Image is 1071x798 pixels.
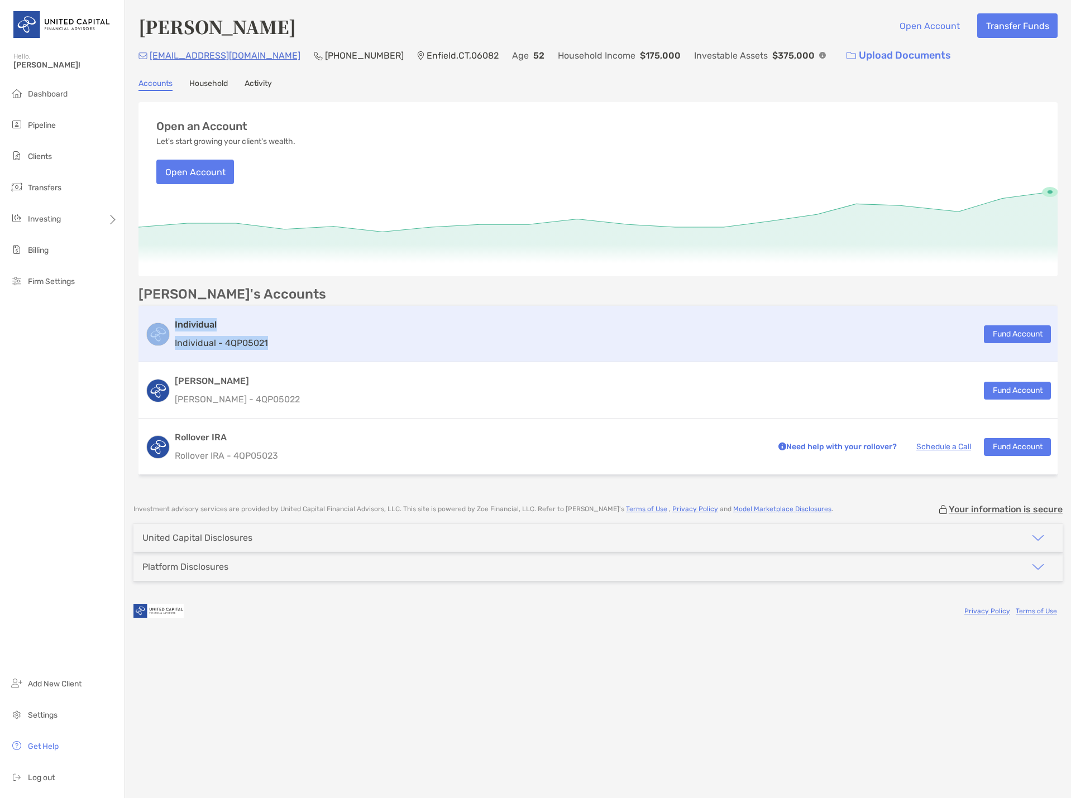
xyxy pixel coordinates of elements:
img: billing icon [10,243,23,256]
p: [PERSON_NAME]'s Accounts [138,287,326,301]
p: Your information is secure [949,504,1063,515]
span: Billing [28,246,49,255]
p: Individual - 4QP05021 [175,336,268,350]
p: Household Income [558,49,635,63]
p: Investment advisory services are provided by United Capital Financial Advisors, LLC . This site i... [133,505,833,513]
img: button icon [847,52,856,60]
img: logo account [147,436,169,458]
span: [PERSON_NAME]! [13,60,118,70]
a: Schedule a Call [916,442,971,451]
a: Household [189,79,228,91]
h3: Open an Account [156,120,247,133]
img: Email Icon [138,52,147,59]
img: icon arrow [1031,531,1045,545]
span: Get Help [28,742,59,751]
img: United Capital Logo [13,4,111,45]
span: Investing [28,214,61,224]
img: Phone Icon [314,51,323,60]
div: Platform Disclosures [142,561,228,572]
span: Add New Client [28,679,82,689]
p: Rollover IRA - 4QP05023 [175,449,763,463]
a: Upload Documents [839,44,958,68]
p: Need help with your rollover? [776,440,897,454]
img: transfers icon [10,180,23,194]
img: clients icon [10,149,23,162]
button: Open Account [156,160,234,184]
p: Enfield , CT , 06082 [427,49,499,63]
a: Model Marketplace Disclosures [733,505,831,513]
img: investing icon [10,211,23,225]
h3: Individual [175,318,268,331]
img: logout icon [10,770,23,783]
span: Clients [28,152,52,161]
button: Fund Account [984,325,1051,343]
a: Privacy Policy [672,505,718,513]
span: Pipeline [28,121,56,130]
p: [EMAIL_ADDRESS][DOMAIN_NAME] [150,49,300,63]
button: Transfer Funds [977,13,1058,38]
p: [PERSON_NAME] - 4QP05022 [175,392,300,406]
a: Terms of Use [626,505,667,513]
img: add_new_client icon [10,676,23,690]
h3: [PERSON_NAME] [175,374,300,388]
a: Accounts [138,79,173,91]
img: icon arrow [1031,560,1045,574]
img: settings icon [10,708,23,721]
span: Log out [28,773,55,782]
img: dashboard icon [10,86,23,100]
a: Activity [245,79,272,91]
img: firm-settings icon [10,274,23,287]
img: pipeline icon [10,118,23,131]
span: Dashboard [28,89,68,99]
p: Investable Assets [694,49,768,63]
p: $375,000 [772,49,815,63]
img: Location Icon [417,51,424,60]
p: 52 [533,49,544,63]
button: Open Account [891,13,968,38]
img: Info Icon [819,52,826,59]
button: Fund Account [984,382,1051,400]
a: Terms of Use [1016,607,1057,615]
span: Firm Settings [28,277,75,286]
button: Fund Account [984,438,1051,456]
p: $175,000 [640,49,681,63]
p: Let's start growing your client's wealth. [156,137,295,146]
span: Transfers [28,183,61,193]
img: logo account [147,379,169,402]
h4: [PERSON_NAME] [138,13,296,39]
p: Age [512,49,529,63]
img: get-help icon [10,739,23,752]
p: [PHONE_NUMBER] [325,49,404,63]
img: company logo [133,598,184,623]
img: logo account [147,323,169,345]
span: Settings [28,710,58,720]
h3: Rollover IRA [175,431,763,444]
div: United Capital Disclosures [142,532,252,543]
a: Privacy Policy [964,607,1010,615]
